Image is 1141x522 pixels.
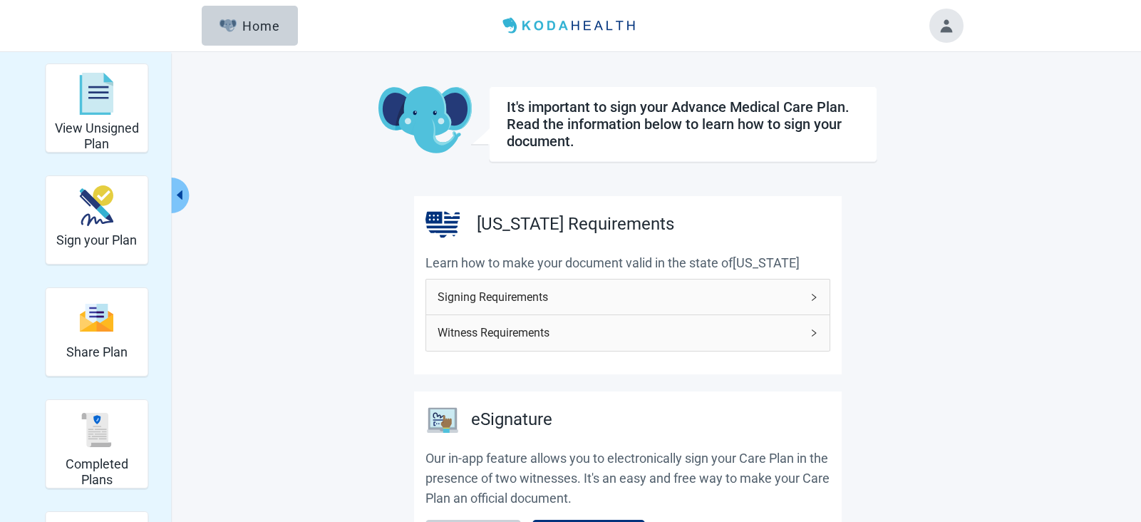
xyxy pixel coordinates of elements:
[810,329,818,337] span: right
[220,19,237,32] img: Elephant
[477,211,674,238] h2: [US_STATE] Requirements
[171,178,189,213] button: Collapse menu
[438,288,801,306] span: Signing Requirements
[45,175,148,265] div: Sign your Plan
[45,399,148,488] div: Completed Plans
[66,344,128,360] h2: Share Plan
[426,280,830,314] div: Signing Requirements
[51,456,142,487] h2: Completed Plans
[80,73,114,116] img: svg%3e
[507,98,859,150] h1: It's important to sign your Advance Medical Care Plan. Read the information below to learn how to...
[929,9,964,43] button: Toggle account menu
[378,86,472,155] img: Koda Elephant
[220,19,281,33] div: Home
[172,188,186,202] span: caret-left
[56,232,137,248] h2: Sign your Plan
[80,185,114,226] img: make_plan_official-CpYJDfBD.svg
[80,413,114,447] img: svg%3e
[438,324,801,342] span: Witness Requirements
[202,6,298,46] button: ElephantHome
[425,449,830,509] p: Our in-app feature allows you to electronically sign your Care Plan in the presence of two witnes...
[425,253,830,273] p: Learn how to make your document valid in the state of [US_STATE]
[51,121,142,151] h2: View Unsigned Plan
[426,315,830,350] div: Witness Requirements
[471,406,552,434] h2: eSignature
[425,403,460,437] img: eSignature
[425,208,460,242] img: United States
[45,287,148,377] div: Share Plan
[810,293,818,302] span: right
[497,14,644,37] img: Koda Health
[45,63,148,153] div: View Unsigned Plan
[80,302,114,333] img: svg%3e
